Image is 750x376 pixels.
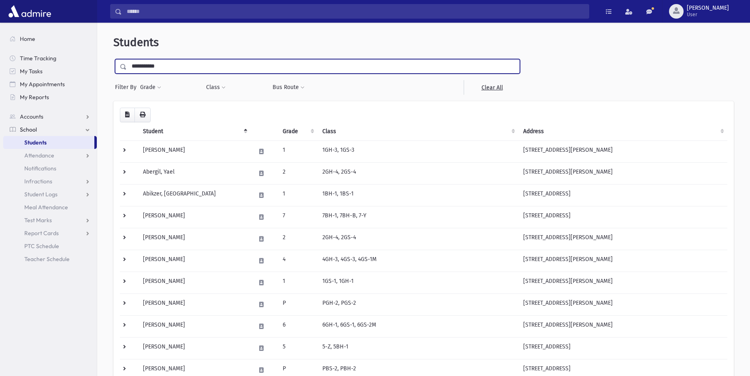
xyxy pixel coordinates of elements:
th: Student: activate to sort column descending [138,122,250,141]
td: [STREET_ADDRESS][PERSON_NAME] [518,272,727,293]
td: 7 [278,206,317,228]
a: Report Cards [3,227,97,240]
a: Meal Attendance [3,201,97,214]
a: PTC Schedule [3,240,97,253]
a: Attendance [3,149,97,162]
td: [PERSON_NAME] [138,206,250,228]
span: Teacher Schedule [24,255,70,263]
td: 1 [278,140,317,162]
td: [STREET_ADDRESS][PERSON_NAME] [518,162,727,184]
td: 4 [278,250,317,272]
td: [STREET_ADDRESS][PERSON_NAME] [518,228,727,250]
span: Report Cards [24,229,59,237]
img: AdmirePro [6,3,53,19]
td: Abergil, Yael [138,162,250,184]
td: [PERSON_NAME] [138,228,250,250]
span: My Appointments [20,81,65,88]
span: Students [24,139,47,146]
span: PTC Schedule [24,242,59,250]
td: 2GH-4, 2GS-4 [317,162,518,184]
a: Accounts [3,110,97,123]
td: [PERSON_NAME] [138,337,250,359]
td: 4GH-3, 4GS-3, 4GS-1M [317,250,518,272]
a: Student Logs [3,188,97,201]
span: Students [113,36,159,49]
td: [STREET_ADDRESS][PERSON_NAME] [518,293,727,315]
td: [STREET_ADDRESS][PERSON_NAME] [518,250,727,272]
a: My Reports [3,91,97,104]
span: Filter By [115,83,140,91]
td: 6GH-1, 6GS-1, 6GS-2M [317,315,518,337]
th: Class: activate to sort column ascending [317,122,518,141]
a: Notifications [3,162,97,175]
a: Clear All [464,80,520,95]
td: [PERSON_NAME] [138,250,250,272]
input: Search [122,4,589,19]
span: Home [20,35,35,42]
td: 6 [278,315,317,337]
td: [STREET_ADDRESS][PERSON_NAME] [518,140,727,162]
th: Grade: activate to sort column ascending [278,122,317,141]
td: 2GH-4, 2GS-4 [317,228,518,250]
span: Infractions [24,178,52,185]
td: [STREET_ADDRESS][PERSON_NAME] [518,315,727,337]
a: Teacher Schedule [3,253,97,266]
td: 1GH-3, 1GS-3 [317,140,518,162]
span: Student Logs [24,191,58,198]
a: Time Tracking [3,52,97,65]
a: My Appointments [3,78,97,91]
td: [PERSON_NAME] [138,293,250,315]
span: Meal Attendance [24,204,68,211]
td: P [278,293,317,315]
td: [PERSON_NAME] [138,272,250,293]
span: Test Marks [24,217,52,224]
span: School [20,126,37,133]
td: 1BH-1, 1BS-1 [317,184,518,206]
button: Class [206,80,226,95]
td: PGH-2, PGS-2 [317,293,518,315]
td: [STREET_ADDRESS] [518,337,727,359]
td: 1GS-1, 1GH-1 [317,272,518,293]
a: Students [3,136,94,149]
a: Infractions [3,175,97,188]
td: 2 [278,162,317,184]
td: 7BH-1, 7BH-B, 7-Y [317,206,518,228]
span: My Tasks [20,68,43,75]
td: 5-Z, 5BH-1 [317,337,518,359]
button: CSV [120,108,135,122]
span: Time Tracking [20,55,56,62]
span: Attendance [24,152,54,159]
td: [PERSON_NAME] [138,315,250,337]
td: 1 [278,272,317,293]
th: Address: activate to sort column ascending [518,122,727,141]
td: 2 [278,228,317,250]
a: My Tasks [3,65,97,78]
span: Accounts [20,113,43,120]
span: [PERSON_NAME] [687,5,729,11]
button: Grade [140,80,162,95]
td: 5 [278,337,317,359]
td: 1 [278,184,317,206]
button: Print [134,108,151,122]
span: My Reports [20,93,49,101]
a: School [3,123,97,136]
td: [STREET_ADDRESS] [518,206,727,228]
span: Notifications [24,165,56,172]
td: Abikzer, [GEOGRAPHIC_DATA] [138,184,250,206]
button: Bus Route [272,80,305,95]
a: Home [3,32,97,45]
td: [STREET_ADDRESS] [518,184,727,206]
td: [PERSON_NAME] [138,140,250,162]
span: User [687,11,729,18]
a: Test Marks [3,214,97,227]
